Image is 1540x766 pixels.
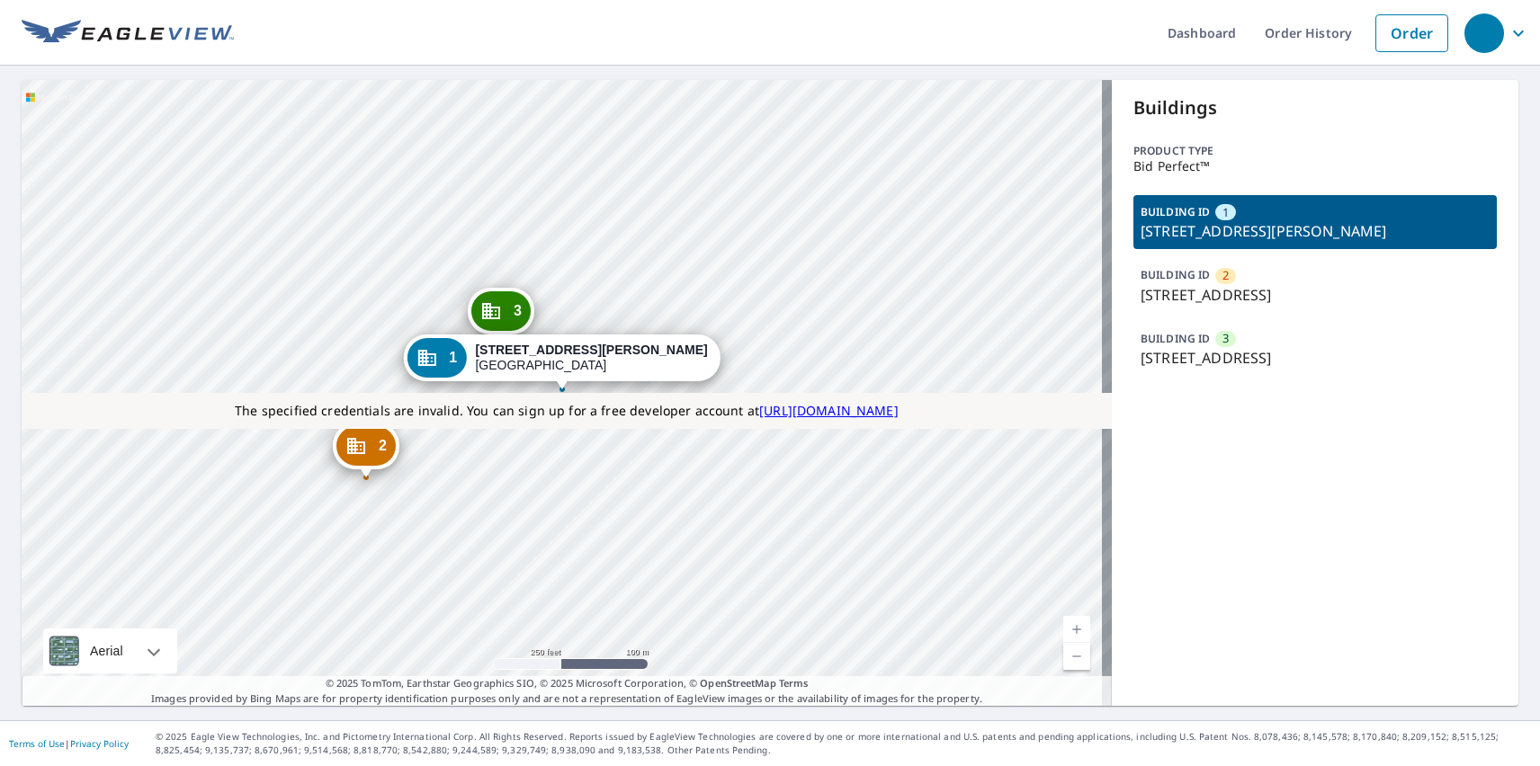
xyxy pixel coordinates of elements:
[759,402,899,419] a: [URL][DOMAIN_NAME]
[403,334,720,390] div: Dropped pin, building 1, Commercial property, 600 Davis St Austin, TX 78701
[1063,643,1090,670] a: Current Level 17, Zoom Out
[333,423,399,478] div: Dropped pin, building 2, Commercial property, 78 Trinity St Austin, TX 78701
[514,304,522,317] span: 3
[1222,267,1229,284] span: 2
[43,628,177,673] div: Aerial
[1141,204,1210,219] p: BUILDING ID
[1141,267,1210,282] p: BUILDING ID
[379,439,387,452] span: 2
[468,288,534,343] div: Dropped pin, building 3, Commercial property, 503 Willow St Austin, TX 78701
[449,351,457,364] span: 1
[475,343,707,357] strong: [STREET_ADDRESS][PERSON_NAME]
[326,676,809,691] span: © 2025 TomTom, Earthstar Geographics SIO, © 2025 Microsoft Corporation, ©
[1141,331,1210,346] p: BUILDING ID
[1222,204,1229,221] span: 1
[1133,143,1497,159] p: Product type
[22,393,1112,429] div: The specified credentials are invalid. You can sign up for a free developer account at http://www...
[9,738,129,749] p: |
[70,737,129,750] a: Privacy Policy
[1063,616,1090,643] a: Current Level 17, Zoom In
[1141,347,1490,369] p: [STREET_ADDRESS]
[779,676,809,690] a: Terms
[22,20,234,47] img: EV Logo
[1375,14,1448,52] a: Order
[22,393,1112,429] div: The specified credentials are invalid. You can sign up for a free developer account at
[85,628,129,673] div: Aerial
[1141,284,1490,306] p: [STREET_ADDRESS]
[9,737,65,750] a: Terms of Use
[700,676,775,690] a: OpenStreetMap
[22,676,1112,706] p: Images provided by Bing Maps are for property identification purposes only and are not a represen...
[156,730,1531,757] p: © 2025 Eagle View Technologies, Inc. and Pictometry International Corp. All Rights Reserved. Repo...
[475,343,707,373] div: [GEOGRAPHIC_DATA]
[1222,330,1229,347] span: 3
[1133,94,1497,121] p: Buildings
[1141,220,1490,242] p: [STREET_ADDRESS][PERSON_NAME]
[1133,159,1497,174] p: Bid Perfect™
